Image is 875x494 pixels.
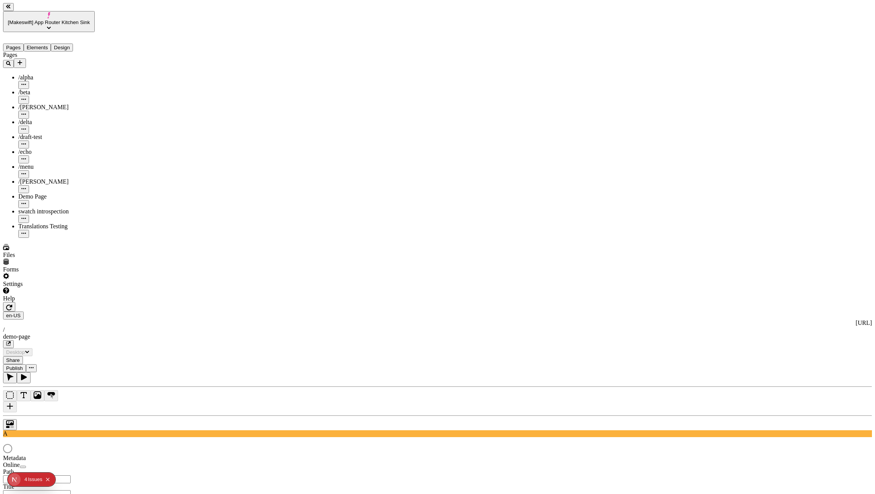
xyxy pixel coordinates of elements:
[18,178,95,185] div: /[PERSON_NAME]
[3,390,17,401] button: Box
[14,58,26,68] button: Add new
[3,356,23,364] button: Share
[18,74,95,81] div: /alpha
[3,462,20,468] span: Online
[3,333,872,340] div: demo-page
[6,357,20,363] span: Share
[18,119,95,126] div: /delta
[51,44,73,52] button: Design
[18,134,95,140] div: /draft-test
[18,163,95,170] div: /menu
[8,19,90,25] span: [Makeswift] App Router Kitchen Sink
[18,89,95,96] div: /beta
[3,320,872,326] div: [URL]
[3,326,872,333] div: /
[3,348,32,356] button: Desktop
[3,281,95,287] div: Settings
[18,193,95,200] div: Demo Page
[18,223,95,230] div: Translations Testing
[3,455,95,462] div: Metadata
[18,149,95,155] div: /echo
[31,390,44,401] button: Image
[3,52,95,58] div: Pages
[6,313,21,318] span: en-US
[3,11,95,32] button: [Makeswift] App Router Kitchen Sink
[18,208,95,215] div: swatch introspection
[3,44,24,52] button: Pages
[3,252,95,258] div: Files
[44,390,58,401] button: Button
[6,349,25,355] span: Desktop
[3,468,14,475] span: Path
[3,430,872,437] div: A
[3,312,24,320] button: Open locale picker
[3,364,26,372] button: Publish
[24,44,51,52] button: Elements
[3,266,95,273] div: Forms
[3,483,15,490] span: Title
[6,365,23,371] span: Publish
[3,6,112,13] p: Cookie Test Route
[3,295,95,302] div: Help
[18,104,95,111] div: /[PERSON_NAME]
[17,390,31,401] button: Text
